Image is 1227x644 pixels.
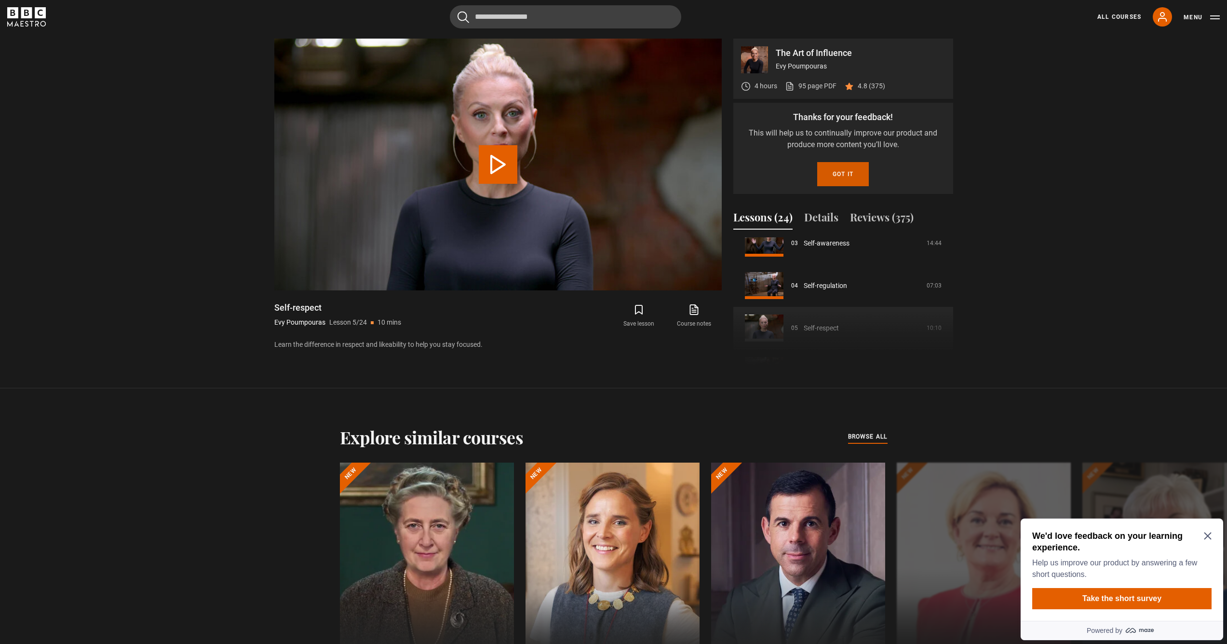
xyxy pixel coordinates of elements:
span: browse all [848,432,888,441]
p: 4.8 (375) [858,81,885,91]
svg: BBC Maestro [7,7,46,27]
button: Take the short survey [15,73,195,95]
button: Reviews (375) [850,209,914,230]
p: Thanks for your feedback! [741,110,945,123]
p: This will help us to continually improve our product and produce more content you’ll love. [741,127,945,151]
button: Toggle navigation [1184,13,1220,22]
button: Close Maze Prompt [187,17,195,25]
a: Self-awareness [804,238,849,248]
div: Optional study invitation [4,4,206,125]
a: 95 page PDF [785,81,836,91]
a: Self-regulation [804,281,847,291]
h1: Self-respect [274,302,401,314]
a: browse all [848,432,888,442]
p: Learn the difference in respect and likeability to help you stay focused. [274,340,722,350]
button: Lessons (24) [733,209,793,230]
h2: We'd love feedback on your learning experience. [15,15,191,39]
a: All Courses [1097,13,1141,21]
p: Evy Poumpouras [776,61,945,71]
button: Submit the search query [458,11,469,23]
h2: Explore similar courses [340,427,524,447]
button: Got it [817,162,869,186]
video-js: Video Player [274,39,722,290]
input: Search [450,5,681,28]
p: Evy Poumpouras [274,317,325,328]
p: Lesson 5/24 [329,317,367,328]
a: Course notes [666,302,721,330]
button: Save lesson [611,302,666,330]
p: 4 hours [755,81,777,91]
button: Play Lesson Self-respect [479,145,517,184]
p: The Art of Influence [776,49,945,57]
a: Powered by maze [4,106,206,125]
p: 10 mins [378,317,401,328]
button: Details [804,209,838,230]
p: Help us improve our product by answering a few short questions. [15,42,191,66]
